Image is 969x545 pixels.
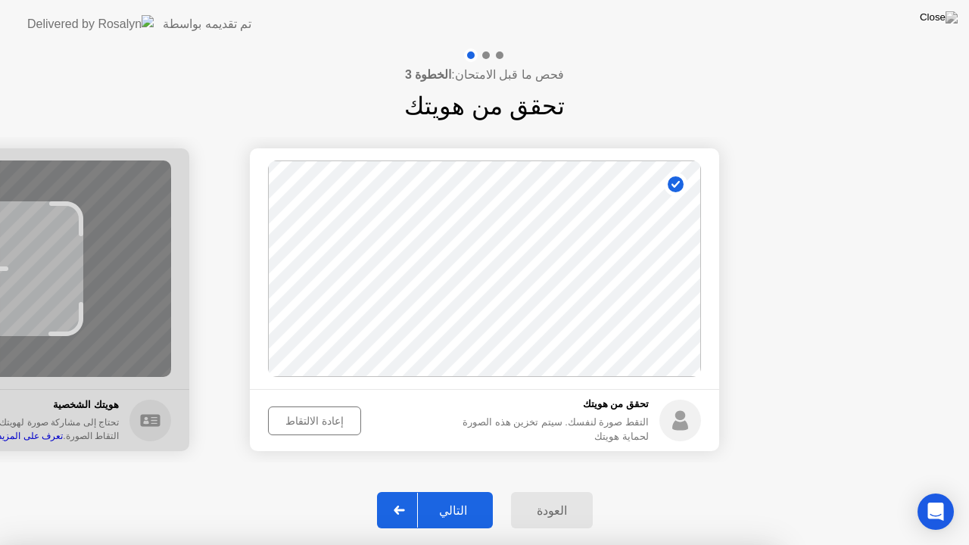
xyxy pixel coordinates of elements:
[918,494,954,530] div: Open Intercom Messenger
[405,66,564,84] h4: فحص ما قبل الامتحان:
[163,15,251,33] div: تم تقديمه بواسطة
[516,503,588,518] div: العودة
[418,503,488,518] div: التالي
[404,88,565,124] h1: تحقق من هويتك
[447,415,649,444] div: التقط صورة لنفسك. سيتم تخزين هذه الصورة لحماية هويتك
[273,415,356,427] div: إعادة الالتقاط
[920,11,958,23] img: Close
[27,15,154,33] img: Delivered by Rosalyn
[447,397,649,412] h5: تحقق من هويتك
[405,68,451,81] b: الخطوة 3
